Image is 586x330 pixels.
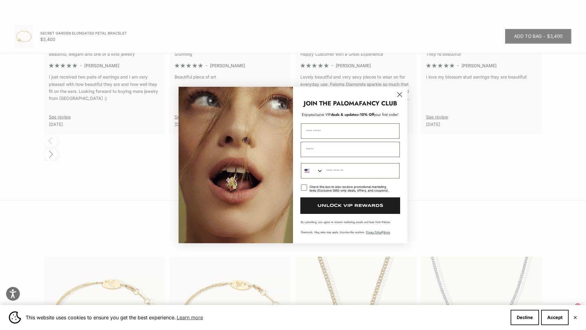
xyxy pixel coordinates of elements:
[9,311,21,324] img: Cookie banner
[323,163,399,178] input: Phone Number
[302,112,310,117] span: Enjoy
[301,142,400,157] input: Email
[541,310,569,325] button: Accept
[366,230,391,234] span: & .
[358,112,399,117] span: + your first order!
[301,220,400,234] p: By submitting, you agree to receive marketing emails and texts from Paloma Diamonds. Msg rates ma...
[304,99,359,108] strong: JOIN THE PALOMA
[26,313,506,322] span: This website uses cookies to ensure you get the best experience.
[309,185,392,192] div: Check this box to also receive promotional marketing texts (Exclusive SMS-only deals, offers, and...
[511,310,539,325] button: Decline
[394,89,405,100] button: Close dialog
[366,230,382,234] a: Privacy Policy
[383,230,390,234] a: Terms
[301,123,400,139] input: First Name
[310,112,331,117] span: exclusive VIP
[573,316,577,319] button: Close
[300,197,400,214] button: UNLOCK VIP REWARDS
[360,112,374,117] span: 10% Off
[305,168,309,173] img: United States
[310,112,358,117] span: deals & updates
[176,313,204,322] a: Learn more
[359,99,397,108] strong: FANCY CLUB
[179,87,293,243] img: Loading...
[301,163,323,178] button: Search Countries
